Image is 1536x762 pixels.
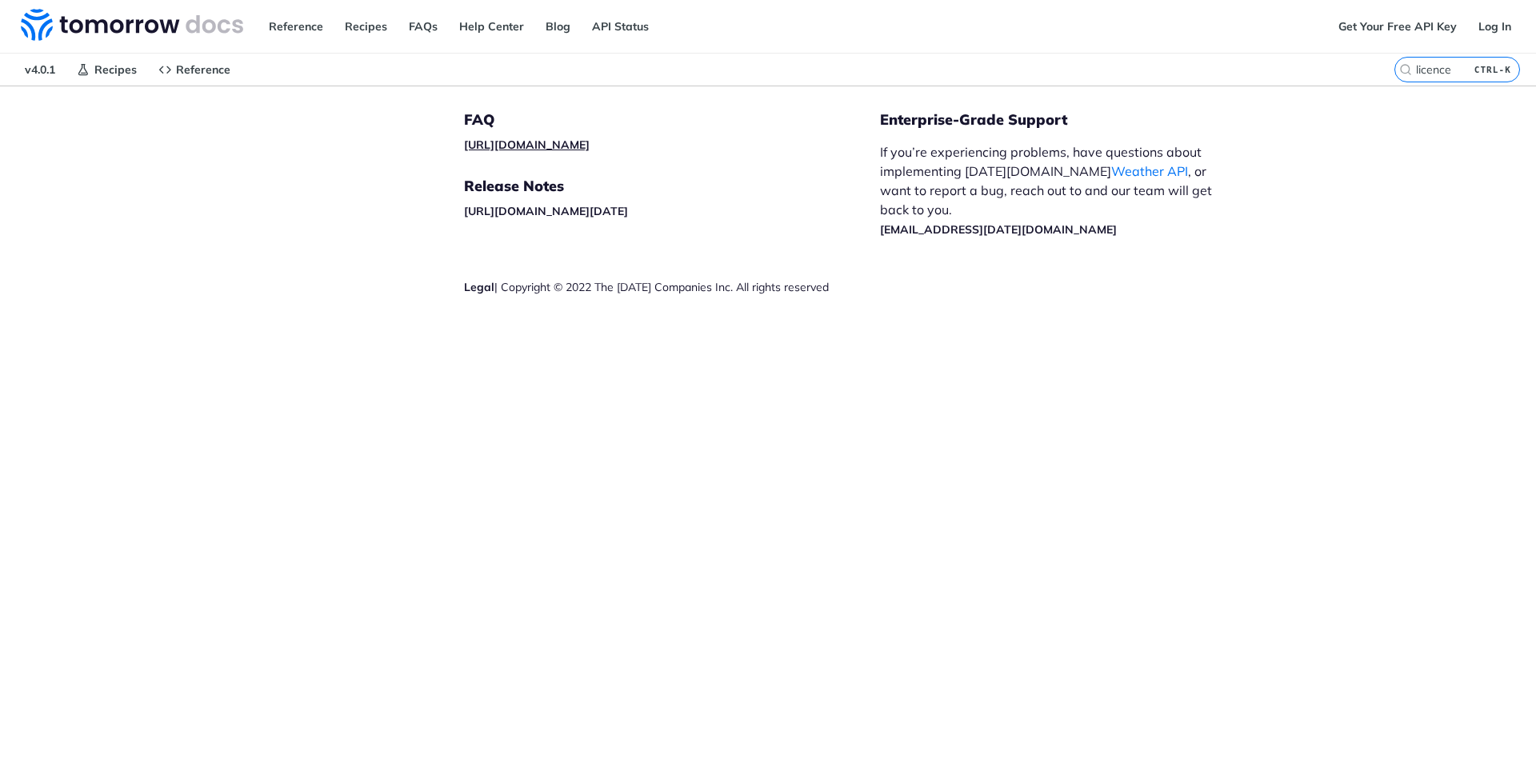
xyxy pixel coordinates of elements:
[68,58,146,82] a: Recipes
[464,138,590,152] a: [URL][DOMAIN_NAME]
[880,110,1254,130] h5: Enterprise-Grade Support
[1470,62,1515,78] kbd: CTRL-K
[1470,14,1520,38] a: Log In
[464,280,494,294] a: Legal
[464,177,880,196] h5: Release Notes
[450,14,533,38] a: Help Center
[150,58,239,82] a: Reference
[1111,163,1188,179] a: Weather API
[16,58,64,82] span: v4.0.1
[336,14,396,38] a: Recipes
[1399,63,1412,76] svg: Search
[880,142,1229,238] p: If you’re experiencing problems, have questions about implementing [DATE][DOMAIN_NAME] , or want ...
[583,14,658,38] a: API Status
[464,110,880,130] h5: FAQ
[94,62,137,77] span: Recipes
[537,14,579,38] a: Blog
[260,14,332,38] a: Reference
[464,279,880,295] div: | Copyright © 2022 The [DATE] Companies Inc. All rights reserved
[176,62,230,77] span: Reference
[1330,14,1466,38] a: Get Your Free API Key
[464,204,628,218] a: [URL][DOMAIN_NAME][DATE]
[880,222,1117,237] a: [EMAIL_ADDRESS][DATE][DOMAIN_NAME]
[21,9,243,41] img: Tomorrow.io Weather API Docs
[400,14,446,38] a: FAQs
